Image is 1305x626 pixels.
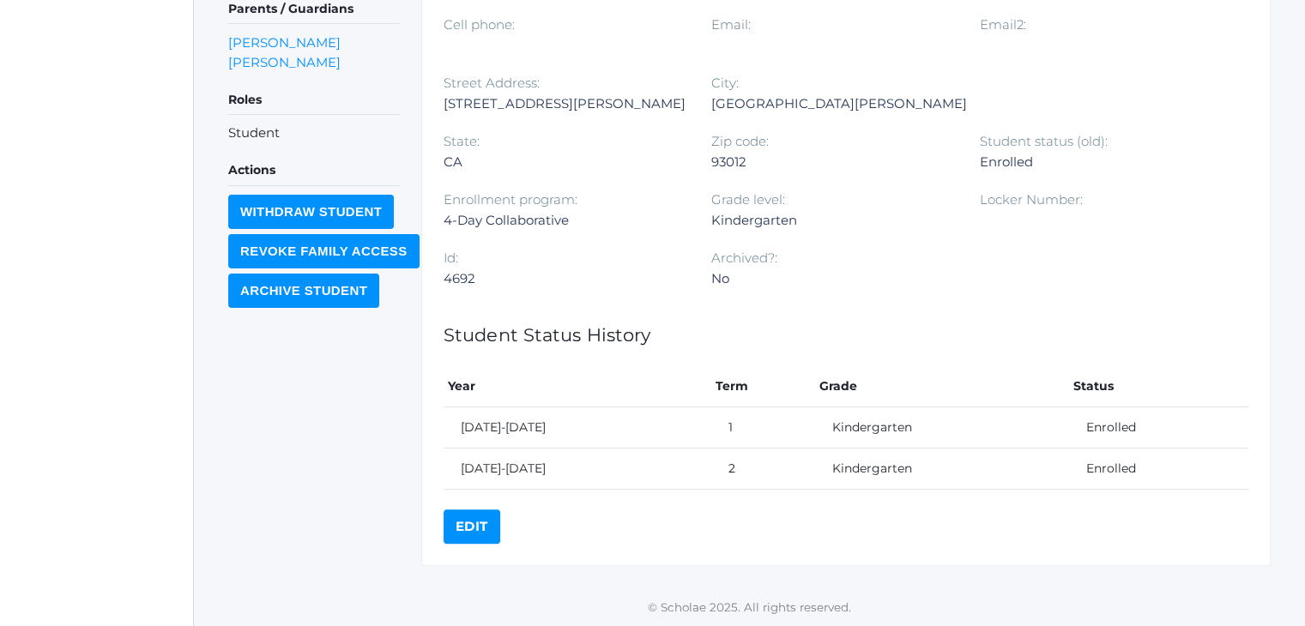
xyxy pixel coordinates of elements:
label: Grade level: [711,191,785,208]
div: Enrolled [980,152,1222,172]
label: Id: [444,250,458,266]
input: Archive Student [228,274,379,308]
h5: Actions [228,156,400,185]
a: [PERSON_NAME] [228,33,341,52]
label: Cell phone: [444,16,515,33]
h1: Student Status History [444,325,1248,345]
th: Status [1069,366,1248,407]
td: [DATE]-[DATE] [444,407,711,448]
td: 2 [711,448,815,490]
td: Enrolled [1069,448,1248,490]
div: 4-Day Collaborative [444,210,686,231]
li: Student [228,123,400,143]
label: State: [444,133,480,149]
label: Email: [711,16,751,33]
p: © Scholae 2025. All rights reserved. [194,599,1305,616]
td: Enrolled [1069,407,1248,448]
td: [DATE]-[DATE] [444,448,711,490]
td: Kindergarten [815,448,1070,490]
label: Zip code: [711,133,769,149]
div: No [711,268,953,289]
label: Enrollment program: [444,191,577,208]
th: Year [444,366,711,407]
td: Kindergarten [815,407,1070,448]
td: 1 [711,407,815,448]
div: [STREET_ADDRESS][PERSON_NAME] [444,93,686,114]
input: Revoke Family Access [228,234,420,268]
div: Kindergarten [711,210,953,231]
h5: Roles [228,86,400,115]
input: Withdraw Student [228,195,394,229]
label: Email2: [980,16,1026,33]
label: Archived?: [711,250,777,266]
label: Student status (old): [980,133,1108,149]
th: Term [711,366,815,407]
label: Locker Number: [980,191,1083,208]
a: Edit [444,509,500,544]
a: [PERSON_NAME] [228,52,341,72]
label: Street Address: [444,75,540,91]
div: [GEOGRAPHIC_DATA][PERSON_NAME] [711,93,967,114]
div: 93012 [711,152,953,172]
div: 4692 [444,268,686,289]
label: City: [711,75,739,91]
div: CA [444,152,686,172]
th: Grade [815,366,1070,407]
